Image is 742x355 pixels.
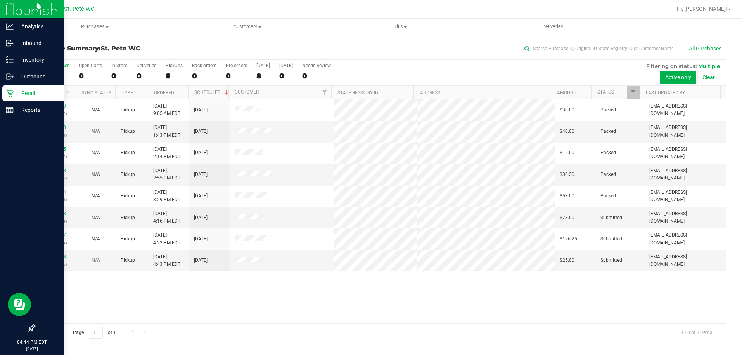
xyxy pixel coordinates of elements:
span: Not Applicable [92,193,100,198]
div: 0 [279,71,293,80]
span: [DATE] 2:14 PM EDT [153,146,180,160]
a: 11990173 [44,211,66,216]
th: Address [413,86,551,99]
span: $30.00 [560,106,574,114]
span: Not Applicable [92,172,100,177]
p: Inventory [14,55,60,64]
span: Multiple [698,63,720,69]
div: 0 [111,71,127,80]
button: Active only [660,71,696,84]
span: Not Applicable [92,258,100,263]
span: $53.00 [560,192,574,200]
p: Reports [14,105,60,115]
a: 11989438 [44,168,66,173]
span: [EMAIL_ADDRESS][DOMAIN_NAME] [649,124,721,139]
span: Page of 1 [66,327,122,339]
inline-svg: Retail [6,89,14,97]
div: [DATE] [279,63,293,68]
span: Filtering on status: [646,63,697,69]
span: $15.00 [560,149,574,157]
div: PickUps [166,63,183,68]
span: [DATE] 4:43 PM EDT [153,253,180,268]
span: Not Applicable [92,236,100,242]
iframe: Resource center [8,293,31,316]
span: [DATE] 4:16 PM EDT [153,210,180,225]
span: Packed [600,149,616,157]
div: 0 [192,71,216,80]
span: Packed [600,128,616,135]
span: Hi, [PERSON_NAME]! [677,6,727,12]
span: St. Pete WC [64,6,94,12]
span: [DATE] 9:05 AM EDT [153,103,180,117]
a: 11989115 [44,146,66,152]
a: Deliveries [477,19,630,35]
button: N/A [92,128,100,135]
div: Needs Review [302,63,331,68]
a: Sync Status [81,90,111,96]
span: [DATE] [194,171,208,178]
input: 1 [89,327,103,339]
p: Analytics [14,22,60,31]
inline-svg: Inventory [6,56,14,64]
span: [EMAIL_ADDRESS][DOMAIN_NAME] [649,210,721,225]
inline-svg: Outbound [6,73,14,80]
span: Pickup [121,192,135,200]
span: Packed [600,192,616,200]
a: Type [122,90,133,96]
span: [EMAIL_ADDRESS][DOMAIN_NAME] [649,231,721,246]
span: [DATE] [194,149,208,157]
a: Status [597,89,614,95]
span: $25.00 [560,257,574,264]
a: 11988883 [44,125,66,130]
inline-svg: Analytics [6,23,14,30]
span: Pickup [121,257,135,264]
div: 8 [256,71,270,80]
span: [EMAIL_ADDRESS][DOMAIN_NAME] [649,253,721,268]
span: Customers [172,23,324,30]
div: Open Carts [79,63,102,68]
span: Pickup [121,128,135,135]
div: Pre-orders [226,63,247,68]
span: $30.50 [560,171,574,178]
a: 11990398 [44,254,66,259]
inline-svg: Reports [6,106,14,114]
span: Pickup [121,149,135,157]
a: 11990227 [44,232,66,238]
p: [DATE] [3,346,60,352]
span: $126.25 [560,235,577,243]
span: [DATE] 1:43 PM EDT [153,124,180,139]
span: Not Applicable [92,150,100,155]
button: N/A [92,257,100,264]
span: Pickup [121,171,135,178]
input: Search Purchase ID, Original ID, State Registry ID or Customer Name... [521,43,676,54]
span: [EMAIL_ADDRESS][DOMAIN_NAME] [649,167,721,182]
span: Tills [324,23,476,30]
span: [EMAIL_ADDRESS][DOMAIN_NAME] [649,103,721,117]
span: Submitted [600,214,622,221]
span: Not Applicable [92,129,100,134]
span: [DATE] [194,128,208,135]
a: 11989634 [44,190,66,195]
span: Packed [600,106,616,114]
div: Deliveries [137,63,156,68]
a: Purchases [19,19,171,35]
p: Inbound [14,38,60,48]
span: [EMAIL_ADDRESS][DOMAIN_NAME] [649,146,721,160]
span: [EMAIL_ADDRESS][DOMAIN_NAME] [649,189,721,204]
button: N/A [92,192,100,200]
a: Ordered [154,90,174,96]
button: N/A [92,171,100,178]
span: Packed [600,171,616,178]
button: N/A [92,106,100,114]
div: Back-orders [192,63,216,68]
span: [DATE] 4:22 PM EDT [153,231,180,246]
span: [DATE] [194,257,208,264]
p: Retail [14,89,60,98]
div: 0 [79,71,102,80]
span: [DATE] 2:55 PM EDT [153,167,180,182]
p: Outbound [14,72,60,81]
div: 0 [226,71,247,80]
a: Filter [318,86,331,99]
div: 0 [137,71,156,80]
div: 8 [166,71,183,80]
